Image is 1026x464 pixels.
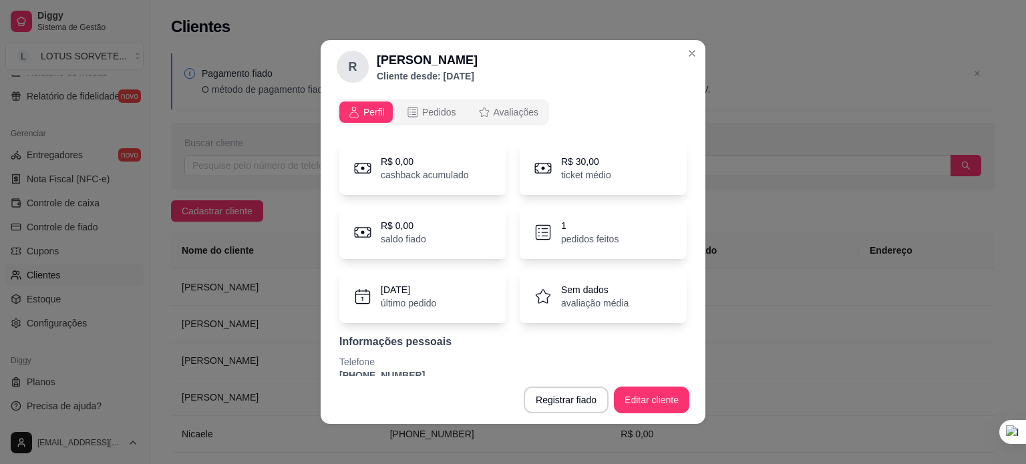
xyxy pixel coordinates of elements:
[377,69,478,83] p: Cliente desde: [DATE]
[381,168,469,182] p: cashback acumulado
[561,296,629,310] p: avaliação média
[561,219,619,232] p: 1
[561,168,611,182] p: ticket médio
[494,105,538,119] span: Avaliações
[377,51,478,69] h2: [PERSON_NAME]
[337,51,369,83] div: R
[381,155,469,168] p: R$ 0,00
[561,283,629,296] p: Sem dados
[422,105,456,119] span: Pedidos
[561,232,619,246] p: pedidos feitos
[381,283,436,296] p: [DATE]
[561,155,611,168] p: R$ 30,00
[339,355,687,369] p: Telefone
[524,387,609,413] button: Registrar fiado
[614,387,689,413] button: Editar cliente
[337,99,689,126] div: opções
[681,43,703,64] button: Close
[363,105,385,119] span: Perfil
[381,219,426,232] p: R$ 0,00
[381,296,436,310] p: último pedido
[381,232,426,246] p: saldo fiado
[339,369,687,382] p: [PHONE_NUMBER]
[339,334,687,350] p: Informações pessoais
[337,99,549,126] div: opções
